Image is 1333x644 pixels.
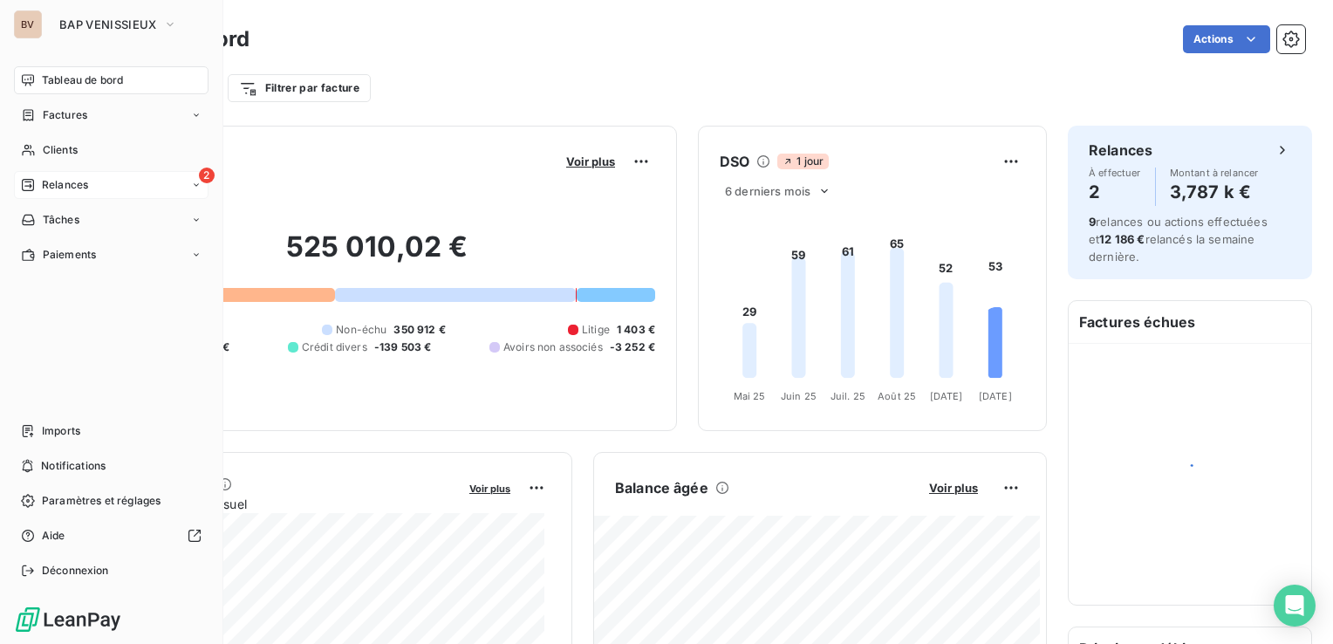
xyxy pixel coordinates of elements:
span: 12 186 € [1099,232,1145,246]
tspan: Juil. 25 [831,390,865,402]
span: relances ou actions effectuées et relancés la semaine dernière. [1089,215,1268,264]
span: Voir plus [566,154,615,168]
div: BV [14,10,42,38]
tspan: Mai 25 [734,390,766,402]
span: Montant à relancer [1170,168,1259,178]
span: Factures [43,107,87,123]
button: Voir plus [924,480,983,496]
span: 350 912 € [393,322,445,338]
span: Notifications [41,458,106,474]
span: Litige [582,322,610,338]
button: Actions [1183,25,1270,53]
span: Crédit divers [302,339,367,355]
button: Voir plus [464,480,516,496]
span: Relances [42,177,88,193]
span: Voir plus [929,481,978,495]
h2: 525 010,02 € [99,230,655,282]
span: -3 252 € [610,339,655,355]
span: Chiffre d'affaires mensuel [99,495,457,513]
button: Filtrer par facture [228,74,371,102]
span: Paramètres et réglages [42,493,161,509]
h4: 2 [1089,178,1141,206]
span: 9 [1089,215,1096,229]
span: Clients [43,142,78,158]
span: Paiements [43,247,96,263]
span: 6 derniers mois [725,184,810,198]
h4: 3,787 k € [1170,178,1259,206]
img: Logo LeanPay [14,606,122,634]
span: 1 403 € [617,322,655,338]
div: Open Intercom Messenger [1274,585,1316,627]
tspan: [DATE] [930,390,963,402]
tspan: Août 25 [878,390,916,402]
h6: Balance âgée [615,477,708,498]
span: Non-échu [336,322,386,338]
a: Aide [14,522,208,550]
tspan: [DATE] [979,390,1012,402]
span: Déconnexion [42,563,109,579]
span: 1 jour [777,154,829,169]
span: 2 [199,168,215,183]
span: BAP VENISSIEUX [59,17,156,31]
span: Voir plus [469,483,510,495]
h6: Relances [1089,140,1152,161]
h6: Factures échues [1069,301,1311,343]
span: À effectuer [1089,168,1141,178]
span: Avoirs non associés [503,339,603,355]
span: Aide [42,528,65,544]
span: -139 503 € [374,339,432,355]
h6: DSO [720,151,749,172]
tspan: Juin 25 [781,390,817,402]
button: Voir plus [561,154,620,169]
span: Tableau de bord [42,72,123,88]
span: Imports [42,423,80,439]
span: Tâches [43,212,79,228]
